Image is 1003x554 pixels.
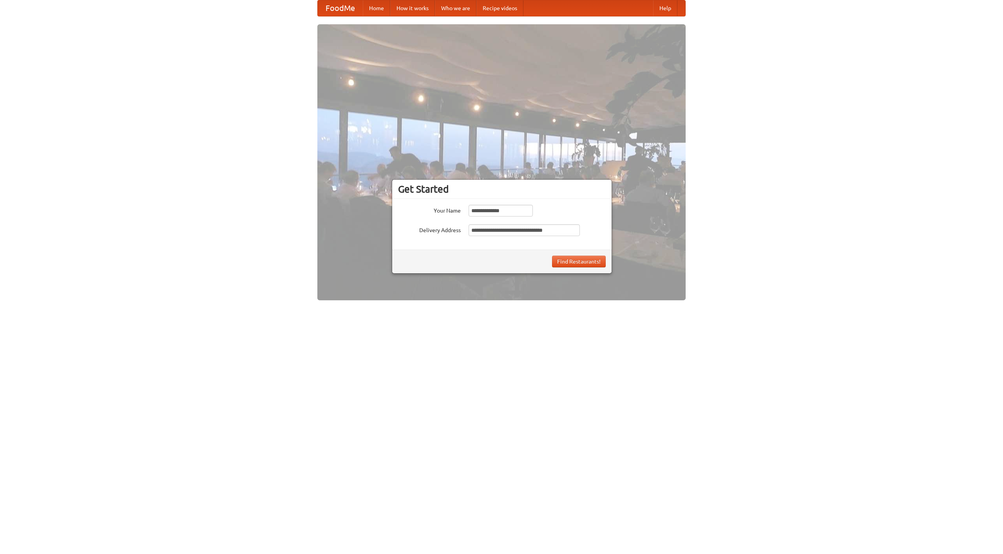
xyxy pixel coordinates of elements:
a: How it works [390,0,435,16]
h3: Get Started [398,183,606,195]
button: Find Restaurants! [552,256,606,267]
a: Home [363,0,390,16]
a: Help [653,0,677,16]
a: Who we are [435,0,476,16]
label: Delivery Address [398,224,461,234]
a: Recipe videos [476,0,523,16]
a: FoodMe [318,0,363,16]
label: Your Name [398,205,461,215]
